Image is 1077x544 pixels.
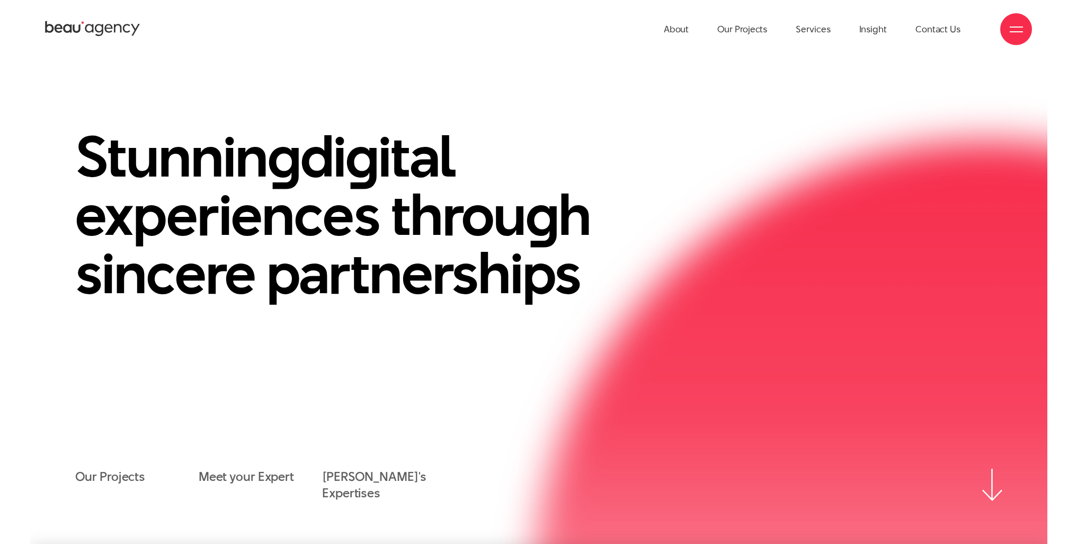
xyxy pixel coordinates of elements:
[322,469,446,502] a: [PERSON_NAME]'s Expertises
[75,469,146,485] a: Our Projects
[268,117,300,196] en: g
[345,117,378,196] en: g
[199,469,294,485] a: Meet your Expert
[526,175,558,255] en: g
[75,127,658,302] h1: Stunnin di ital experiences throu h sincere partnerships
